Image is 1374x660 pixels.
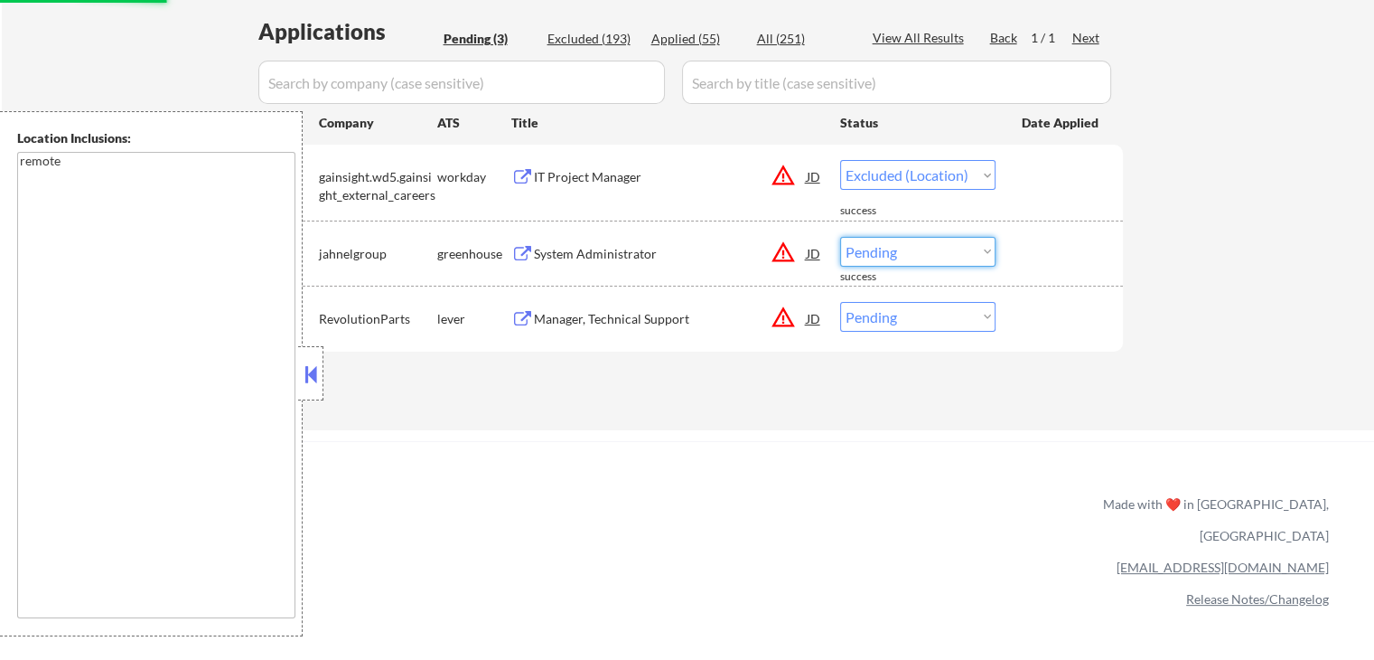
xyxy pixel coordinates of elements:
[319,310,437,328] div: RevolutionParts
[1117,560,1329,575] a: [EMAIL_ADDRESS][DOMAIN_NAME]
[511,114,823,132] div: Title
[840,269,912,285] div: success
[534,168,807,186] div: IT Project Manager
[873,29,969,47] div: View All Results
[651,30,742,48] div: Applied (55)
[534,310,807,328] div: Manager, Technical Support
[805,302,823,335] div: JD
[444,30,534,48] div: Pending (3)
[17,129,295,147] div: Location Inclusions:
[258,21,437,42] div: Applications
[771,305,796,330] button: warning_amber
[319,245,437,263] div: jahnelgroup
[1072,29,1101,47] div: Next
[840,106,995,138] div: Status
[547,30,638,48] div: Excluded (193)
[840,203,912,219] div: success
[319,114,437,132] div: Company
[437,168,511,186] div: workday
[437,245,511,263] div: greenhouse
[36,514,725,533] a: Refer & earn free applications 👯‍♀️
[437,114,511,132] div: ATS
[258,61,665,104] input: Search by company (case sensitive)
[1031,29,1072,47] div: 1 / 1
[771,163,796,188] button: warning_amber
[757,30,847,48] div: All (251)
[437,310,511,328] div: lever
[990,29,1019,47] div: Back
[682,61,1111,104] input: Search by title (case sensitive)
[1096,488,1329,552] div: Made with ❤️ in [GEOGRAPHIC_DATA], [GEOGRAPHIC_DATA]
[771,240,796,265] button: warning_amber
[319,168,437,203] div: gainsight.wd5.gainsight_external_careers
[1022,114,1101,132] div: Date Applied
[805,160,823,193] div: JD
[1186,591,1329,607] a: Release Notes/Changelog
[534,245,807,263] div: System Administrator
[805,237,823,269] div: JD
